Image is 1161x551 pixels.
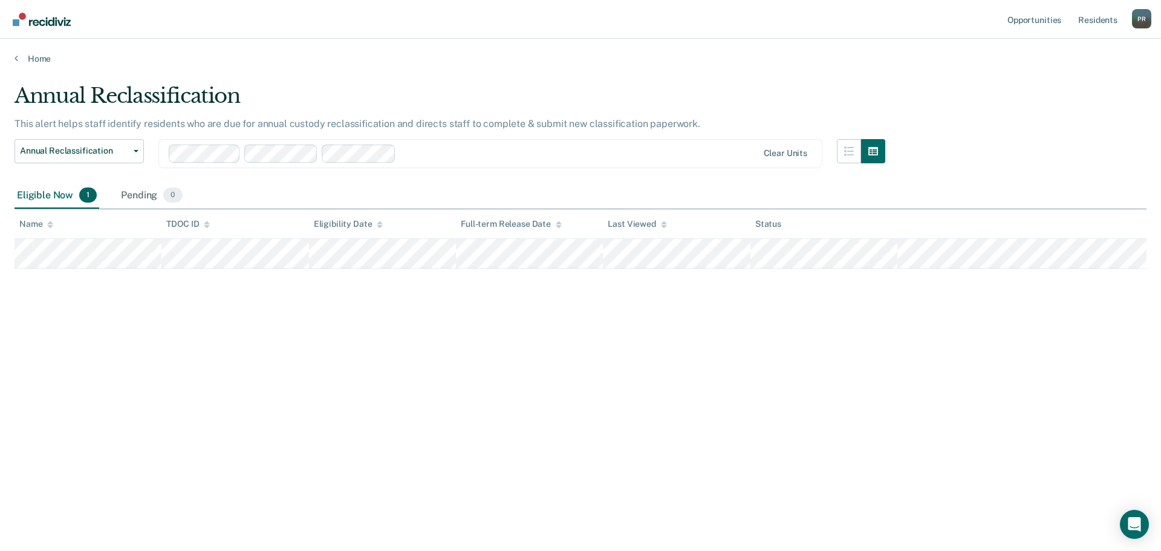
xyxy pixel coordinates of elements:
p: This alert helps staff identify residents who are due for annual custody reclassification and dir... [15,118,700,129]
div: Eligible Now1 [15,183,99,209]
div: Open Intercom Messenger [1120,510,1149,539]
span: 0 [163,187,182,203]
span: Annual Reclassification [20,146,129,156]
div: P R [1132,9,1151,28]
div: Eligibility Date [314,219,383,229]
div: Annual Reclassification [15,83,885,118]
button: Profile dropdown button [1132,9,1151,28]
div: Full-term Release Date [461,219,562,229]
button: Annual Reclassification [15,139,144,163]
span: 1 [79,187,97,203]
div: Clear units [764,148,808,158]
div: Status [755,219,781,229]
a: Home [15,53,1146,64]
div: Pending0 [119,183,184,209]
div: Name [19,219,53,229]
div: TDOC ID [166,219,210,229]
div: Last Viewed [608,219,666,229]
img: Recidiviz [13,13,71,26]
